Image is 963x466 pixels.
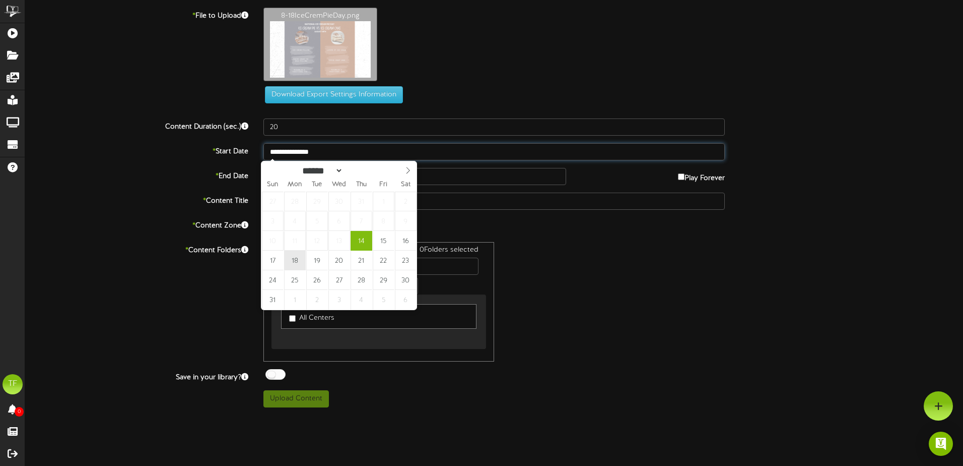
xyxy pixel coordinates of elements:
[351,270,372,290] span: August 28, 2025
[351,192,372,211] span: July 31, 2025
[678,168,725,184] label: Play Forever
[18,217,256,231] label: Content Zone
[18,8,256,21] label: File to Upload
[306,251,328,270] span: August 19, 2025
[284,270,306,290] span: August 25, 2025
[261,182,284,188] span: Sun
[328,192,350,211] span: July 30, 2025
[306,192,328,211] span: July 29, 2025
[395,192,417,211] span: August 2, 2025
[350,182,372,188] span: Thu
[678,173,684,180] input: Play Forever
[328,290,350,310] span: September 3, 2025
[18,143,256,157] label: Start Date
[351,211,372,231] span: August 7, 2025
[343,165,379,176] input: Year
[15,407,24,417] span: 0
[284,231,306,251] span: August 11, 2025
[262,231,284,251] span: August 10, 2025
[306,211,328,231] span: August 5, 2025
[373,290,394,310] span: September 5, 2025
[284,182,306,188] span: Mon
[262,290,284,310] span: August 31, 2025
[263,390,329,407] button: Upload Content
[929,432,953,456] div: Open Intercom Messenger
[395,290,417,310] span: September 6, 2025
[372,182,394,188] span: Fri
[263,193,725,210] input: Title of this Content
[395,231,417,251] span: August 16, 2025
[328,211,350,231] span: August 6, 2025
[395,270,417,290] span: August 30, 2025
[351,231,372,251] span: August 14, 2025
[373,270,394,290] span: August 29, 2025
[262,270,284,290] span: August 24, 2025
[18,242,256,256] label: Content Folders
[289,315,296,322] input: All Centers
[3,374,23,394] div: TF
[262,192,284,211] span: July 27, 2025
[351,290,372,310] span: September 4, 2025
[18,168,256,182] label: End Date
[265,86,403,103] button: Download Export Settings Information
[260,91,403,99] a: Download Export Settings Information
[284,192,306,211] span: July 28, 2025
[351,251,372,270] span: August 21, 2025
[306,182,328,188] span: Tue
[328,251,350,270] span: August 20, 2025
[328,270,350,290] span: August 27, 2025
[328,182,350,188] span: Wed
[262,211,284,231] span: August 3, 2025
[395,211,417,231] span: August 9, 2025
[289,310,334,323] label: All Centers
[373,192,394,211] span: August 1, 2025
[284,290,306,310] span: September 1, 2025
[284,211,306,231] span: August 4, 2025
[306,290,328,310] span: September 2, 2025
[373,251,394,270] span: August 22, 2025
[262,251,284,270] span: August 17, 2025
[18,119,256,132] label: Content Duration (sec.)
[284,251,306,270] span: August 18, 2025
[18,369,256,383] label: Save in your library?
[394,182,417,188] span: Sat
[306,231,328,251] span: August 12, 2025
[18,193,256,206] label: Content Title
[328,231,350,251] span: August 13, 2025
[373,211,394,231] span: August 8, 2025
[373,231,394,251] span: August 15, 2025
[306,270,328,290] span: August 26, 2025
[395,251,417,270] span: August 23, 2025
